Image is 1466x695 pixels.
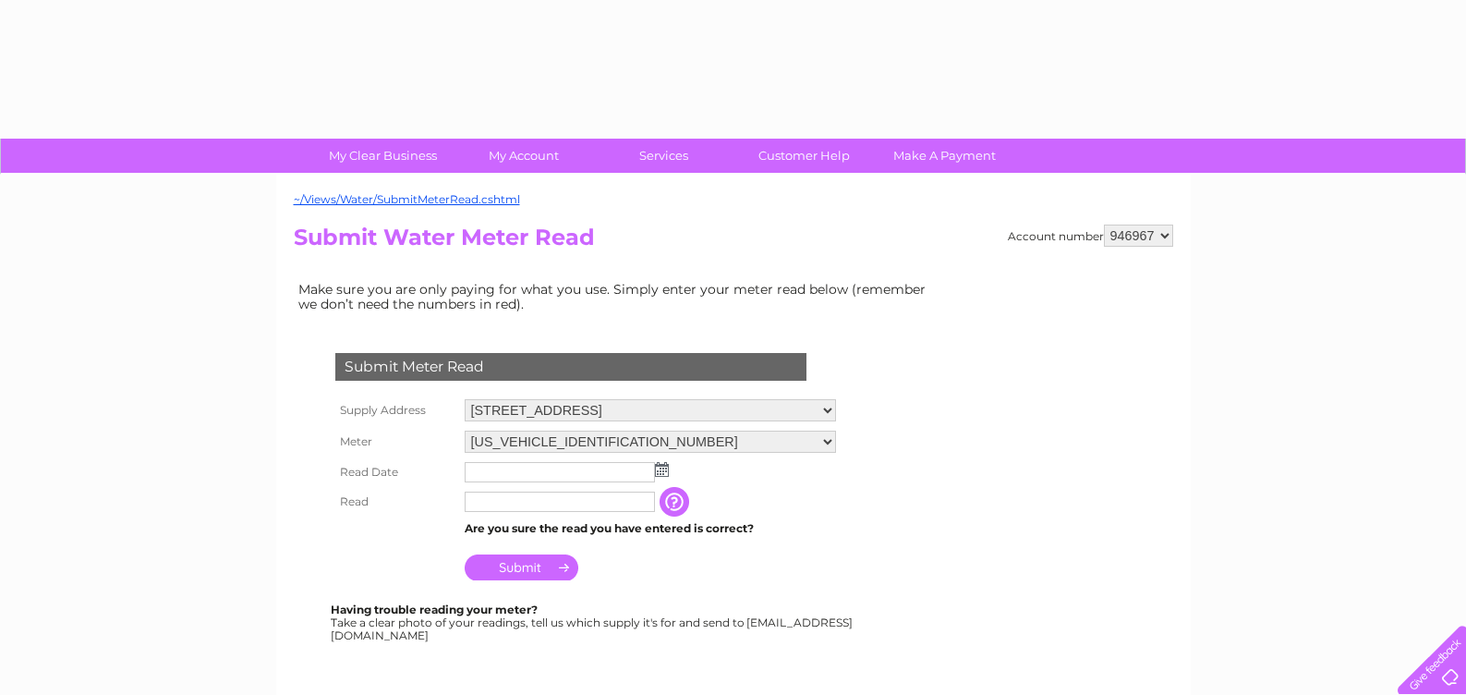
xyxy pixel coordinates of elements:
a: ~/Views/Water/SubmitMeterRead.cshtml [294,192,520,206]
input: Information [660,487,693,517]
a: My Account [447,139,600,173]
a: Make A Payment [868,139,1021,173]
div: Account number [1008,225,1173,247]
input: Submit [465,555,578,580]
th: Read Date [331,457,460,487]
div: Take a clear photo of your readings, tell us which supply it's for and send to [EMAIL_ADDRESS][DO... [331,604,855,641]
td: Make sure you are only paying for what you use. Simply enter your meter read below (remember we d... [294,277,940,316]
h2: Submit Water Meter Read [294,225,1173,260]
img: ... [655,462,669,477]
b: Having trouble reading your meter? [331,603,538,616]
a: Services [588,139,740,173]
th: Meter [331,426,460,457]
th: Supply Address [331,395,460,426]
div: Submit Meter Read [335,353,806,381]
td: Are you sure the read you have entered is correct? [460,517,841,541]
a: My Clear Business [307,139,459,173]
th: Read [331,487,460,517]
a: Customer Help [728,139,880,173]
